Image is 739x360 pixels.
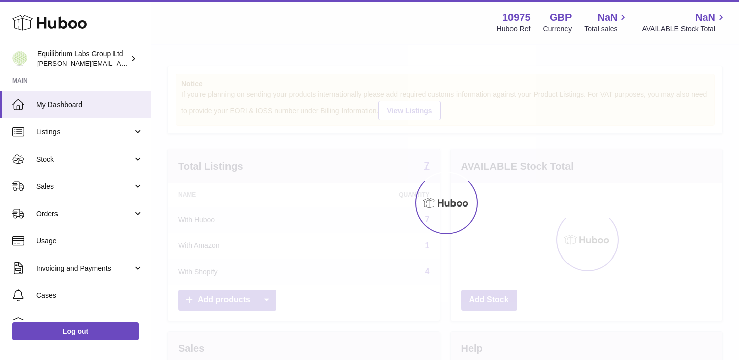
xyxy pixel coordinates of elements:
[37,59,202,67] span: [PERSON_NAME][EMAIL_ADDRESS][DOMAIN_NAME]
[36,236,143,246] span: Usage
[36,155,133,164] span: Stock
[12,322,139,340] a: Log out
[642,11,727,34] a: NaN AVAILABLE Stock Total
[36,264,133,273] span: Invoicing and Payments
[642,24,727,34] span: AVAILABLE Stock Total
[695,11,715,24] span: NaN
[36,100,143,110] span: My Dashboard
[36,182,133,191] span: Sales
[37,49,128,68] div: Equilibrium Labs Group Ltd
[550,11,572,24] strong: GBP
[584,24,629,34] span: Total sales
[36,209,133,219] span: Orders
[502,11,531,24] strong: 10975
[36,318,143,328] span: Channels
[36,127,133,137] span: Listings
[12,51,27,66] img: h.woodrow@theliverclinic.com
[497,24,531,34] div: Huboo Ref
[36,291,143,300] span: Cases
[597,11,617,24] span: NaN
[584,11,629,34] a: NaN Total sales
[543,24,572,34] div: Currency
